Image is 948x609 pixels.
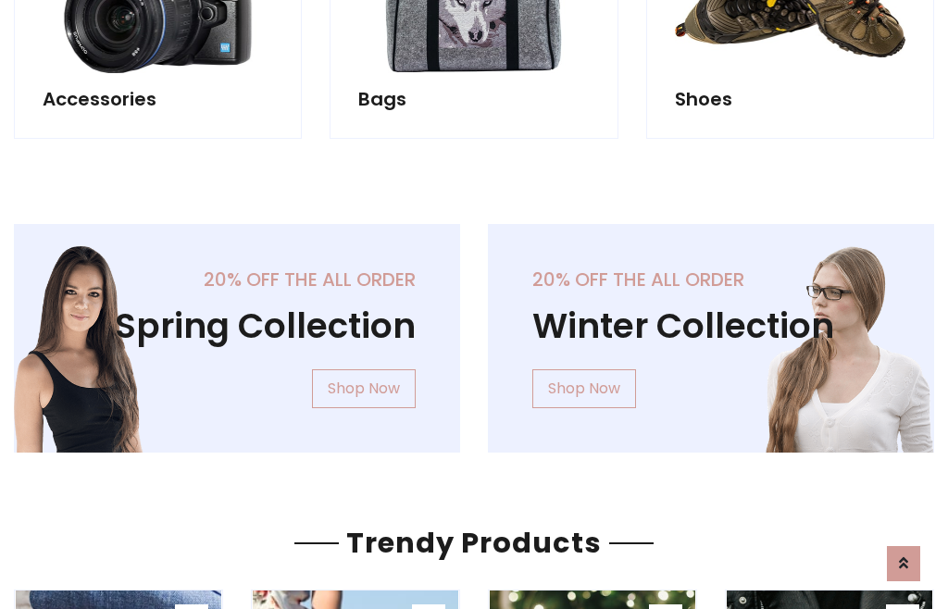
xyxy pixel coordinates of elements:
span: Trendy Products [339,523,609,563]
h5: Accessories [43,88,273,110]
h5: Bags [358,88,589,110]
a: Shop Now [532,369,636,408]
h1: Spring Collection [58,305,416,347]
h1: Winter Collection [532,305,890,347]
a: Shop Now [312,369,416,408]
h5: 20% off the all order [532,268,890,291]
h5: 20% off the all order [58,268,416,291]
h5: Shoes [675,88,905,110]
